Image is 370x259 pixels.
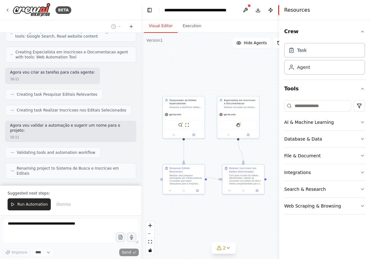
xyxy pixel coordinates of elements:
[236,123,240,127] img: StagehandTool
[284,169,311,176] div: Integrations
[56,6,71,14] div: BETA
[237,140,245,162] g: Edge from 1e5cd717-5944-4653-8d39-9e2ddb67288e to ec8bde6a-90d4-41e8-91a4-4f72aea6efdf
[162,164,205,195] div: Pesquisar Editais RelevantesRealizar uma pesquisa abrangente por editais públicos e privados que ...
[162,96,205,139] div: Pesquisador de Editais EspecializadoPesquisar e identificar editais públicos e privados relevante...
[17,150,95,155] span: Validating tools and automation workflow
[236,189,250,193] button: No output available
[146,230,154,238] button: zoom out
[229,166,262,173] div: Realizar Inscricoes nos Editais Selecionados
[10,135,19,140] div: 10:11
[284,80,365,98] button: Tools
[207,176,220,181] g: Edge from 23abbce7-690e-4d0f-8bd8-62ce8d55e03f to ec8bde6a-90d4-41e8-91a4-4f72aea6efdf
[17,92,97,97] span: Creating task Pesquisar Editais Relevantes
[10,123,131,133] p: Agora vou validar a automação e sugerir um nome para o projeto:
[284,98,365,220] div: Tools
[224,98,257,105] div: Especialista em Inscricoes e Documentacao
[53,198,74,210] button: Dismiss
[12,250,27,255] span: Improve
[251,189,263,193] button: Open in side panel
[284,114,365,130] button: AI & Machine Learning
[284,203,341,209] div: Web Scraping & Browsing
[127,232,136,242] button: Click to speak your automation idea
[170,166,203,173] div: Pesquisar Editais Relevantes
[17,108,126,113] span: Creating task Realizar Inscricoes nos Editais Selecionados
[146,221,154,254] div: React Flow controls
[284,119,334,125] div: AI & Machine Learning
[238,133,258,137] button: Open in side panel
[122,250,131,255] span: Send
[3,248,30,256] button: Improve
[284,164,365,181] button: Integrations
[146,221,154,230] button: zoom in
[284,198,365,214] button: Web Scraping & Browsing
[184,133,203,137] button: Open in side panel
[182,140,185,162] g: Edge from c5e5c548-5713-4141-a332-56e3cfe3d461 to 23abbce7-690e-4d0f-8bd8-62ce8d55e03f
[170,106,203,109] div: Pesquisar e identificar editais públicos e privados relevantes para {empresa_tipo} na área de {ar...
[244,40,267,45] span: Hide Agents
[10,70,95,75] p: Agora vou criar as tarefas para cada agente:
[224,113,236,116] span: gpt-4o-mini
[8,191,134,196] p: Suggested next steps:
[284,186,326,192] div: Search & Research
[284,181,365,197] button: Search & Research
[145,6,154,15] button: Hide left sidebar
[144,20,178,33] button: Visual Editor
[170,174,203,185] div: Realizar uma pesquisa abrangente por editais públicos e privados que sejam adequados para a empre...
[191,189,203,193] button: Open in side panel
[284,131,365,147] button: Database & Data
[146,246,154,254] button: toggle interactivity
[284,153,321,159] div: File & Document
[17,166,131,176] span: Renaming project to Sistema de Busca e Inscricao em Editais
[164,7,235,13] nav: breadcrumb
[178,20,206,33] button: Execution
[229,174,262,185] div: Com base na lista de editais identificados, realizar as inscrições nos editais de alta e média co...
[212,242,236,254] button: 2
[10,77,19,81] div: 10:11
[109,23,124,30] button: Switch to previous chat
[232,38,271,48] button: Hide Agents
[126,23,136,30] button: Start a new chat
[15,50,131,60] span: Creating Especialista em Inscricoes e Documentacao agent with tools: Web Automation Tool
[284,136,322,142] div: Database & Data
[146,38,163,43] div: Version 1
[284,148,365,164] button: File & Document
[284,40,365,80] div: Crew
[56,202,71,207] span: Dismiss
[17,202,48,207] span: Run Automation
[170,98,203,105] div: Pesquisador de Editais Especializado
[8,198,51,210] button: Run Automation
[297,47,307,53] div: Task
[217,96,260,139] div: Especialista em Inscricoes e DocumentacaoRealizar inscrições em editais selecionados para a empre...
[178,123,182,127] img: SerplyWebSearchTool
[177,189,191,193] button: No output available
[284,6,310,14] h4: Resources
[146,238,154,246] button: fit view
[223,245,226,251] span: 2
[119,249,139,256] button: Send
[222,164,265,195] div: Realizar Inscricoes nos Editais SelecionadosCom base na lista de editais identificados, realizar ...
[297,64,310,70] div: Agent
[169,113,181,116] span: gpt-4o-mini
[116,232,125,242] button: Upload files
[15,29,131,39] span: Creating Pesquisador de Editais Especializado agent with tools: Google Search, Read website content
[13,3,50,17] img: Logo
[185,123,189,127] img: ScrapeWebsiteTool
[284,23,365,40] button: Crew
[224,106,257,109] div: Realizar inscrições em editais selecionados para a empresa {nome_empresa}, preenchendo formulário...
